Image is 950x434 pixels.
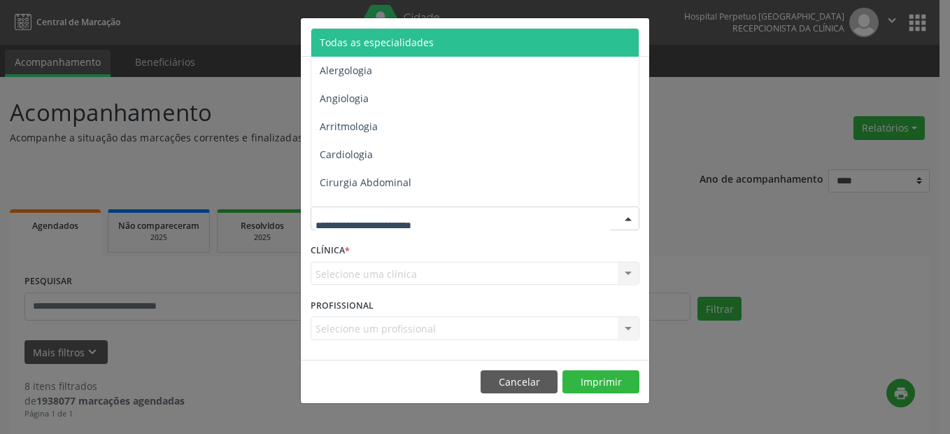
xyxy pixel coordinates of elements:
[320,36,434,49] span: Todas as especialidades
[311,240,350,262] label: CLÍNICA
[320,64,372,77] span: Alergologia
[481,370,558,394] button: Cancelar
[320,92,369,105] span: Angiologia
[311,295,374,316] label: PROFISSIONAL
[621,18,649,52] button: Close
[311,28,471,46] h5: Relatório de agendamentos
[320,120,378,133] span: Arritmologia
[320,204,406,217] span: Cirurgia Bariatrica
[320,176,411,189] span: Cirurgia Abdominal
[562,370,639,394] button: Imprimir
[320,148,373,161] span: Cardiologia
